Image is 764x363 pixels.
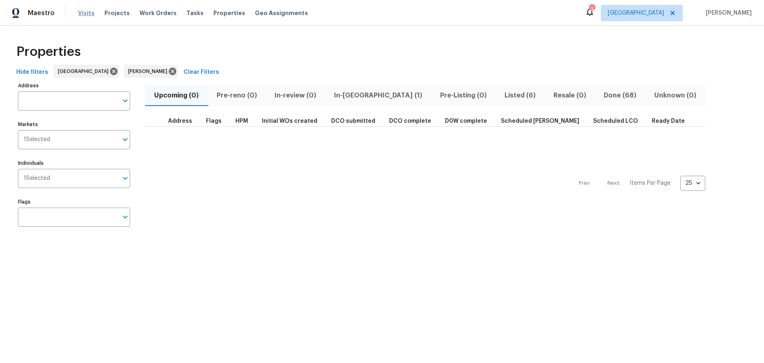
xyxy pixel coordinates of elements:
span: Pre-Listing (0) [436,90,491,101]
span: HPM [235,118,248,124]
span: Visits [78,9,95,17]
span: In-[GEOGRAPHIC_DATA] (1) [330,90,426,101]
span: DCO submitted [331,118,375,124]
span: Scheduled LCO [593,118,638,124]
span: Work Orders [140,9,177,17]
span: In-review (0) [271,90,321,101]
span: 1 Selected [24,175,50,182]
span: [PERSON_NAME] [128,67,171,75]
nav: Pagination Navigation [571,132,705,235]
span: Properties [213,9,245,17]
span: [GEOGRAPHIC_DATA] [58,67,112,75]
button: Open [120,95,131,106]
span: Done (68) [600,90,640,101]
button: Hide filters [13,65,51,80]
label: Address [18,83,130,88]
span: Projects [104,9,130,17]
div: [GEOGRAPHIC_DATA] [54,65,119,78]
button: Clear Filters [180,65,222,80]
span: [GEOGRAPHIC_DATA] [608,9,664,17]
div: [PERSON_NAME] [124,65,178,78]
span: Flags [206,118,221,124]
span: [PERSON_NAME] [702,9,752,17]
span: 1 Selected [24,136,50,143]
span: Scheduled [PERSON_NAME] [501,118,579,124]
span: DCO complete [389,118,431,124]
span: Resale (0) [549,90,590,101]
span: Upcoming (0) [150,90,203,101]
button: Open [120,134,131,145]
span: Tasks [186,10,204,16]
label: Markets [18,122,130,127]
span: D0W complete [445,118,487,124]
div: 25 [680,173,705,194]
span: Initial WOs created [262,118,317,124]
span: Hide filters [16,67,48,77]
span: Unknown (0) [650,90,700,101]
label: Individuals [18,161,130,166]
span: Pre-reno (0) [213,90,261,101]
span: Clear Filters [184,67,219,77]
span: Listed (6) [500,90,540,101]
label: Flags [18,199,130,204]
span: Properties [16,48,81,56]
span: Address [168,118,192,124]
div: 3 [589,5,595,13]
span: Ready Date [652,118,685,124]
p: Items Per Page [630,179,671,187]
span: Maestro [28,9,55,17]
button: Open [120,173,131,184]
button: Open [120,211,131,223]
span: Geo Assignments [255,9,308,17]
